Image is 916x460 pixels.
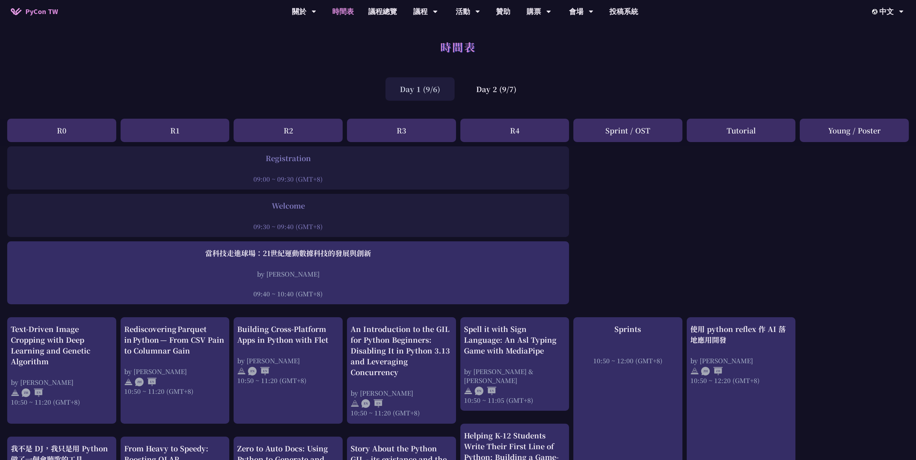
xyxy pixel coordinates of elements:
div: Day 2 (9/7) [462,77,531,101]
div: Spell it with Sign Language: An Asl Typing Game with MediaPipe [464,324,566,356]
img: ZHEN.371966e.svg [22,388,43,397]
a: 使用 python reflex 作 AI 落地應用開發 by [PERSON_NAME] 10:50 ~ 12:20 (GMT+8) [690,324,792,385]
div: Registration [11,153,565,164]
div: 10:50 ~ 12:20 (GMT+8) [690,376,792,385]
img: svg+xml;base64,PHN2ZyB4bWxucz0iaHR0cDovL3d3dy53My5vcmcvMjAwMC9zdmciIHdpZHRoPSIyNCIgaGVpZ2h0PSIyNC... [690,367,699,375]
div: 10:50 ~ 11:20 (GMT+8) [11,397,113,406]
div: Building Cross-Platform Apps in Python with Flet [237,324,339,345]
div: by [PERSON_NAME] [351,388,452,397]
div: 10:50 ~ 12:00 (GMT+8) [577,356,679,365]
div: Sprints [577,324,679,334]
a: 當科技走進球場：21世紀運動數據科技的發展與創新 by [PERSON_NAME] 09:40 ~ 10:40 (GMT+8) [11,248,565,298]
a: Text-Driven Image Cropping with Deep Learning and Genetic Algorithm by [PERSON_NAME] 10:50 ~ 11:2... [11,324,113,406]
img: ENEN.5a408d1.svg [475,387,496,395]
div: Tutorial [687,119,796,142]
div: by [PERSON_NAME] [690,356,792,365]
div: Sprint / OST [573,119,682,142]
img: Home icon of PyCon TW 2025 [11,8,22,15]
div: by [PERSON_NAME] & [PERSON_NAME] [464,367,566,385]
img: svg+xml;base64,PHN2ZyB4bWxucz0iaHR0cDovL3d3dy53My5vcmcvMjAwMC9zdmciIHdpZHRoPSIyNCIgaGVpZ2h0PSIyNC... [11,388,19,397]
div: 10:50 ~ 11:20 (GMT+8) [351,408,452,417]
img: ENEN.5a408d1.svg [248,367,270,375]
div: Day 1 (9/6) [385,77,455,101]
div: 10:50 ~ 11:20 (GMT+8) [124,387,226,396]
div: Text-Driven Image Cropping with Deep Learning and Genetic Algorithm [11,324,113,367]
img: Locale Icon [872,9,879,14]
img: svg+xml;base64,PHN2ZyB4bWxucz0iaHR0cDovL3d3dy53My5vcmcvMjAwMC9zdmciIHdpZHRoPSIyNCIgaGVpZ2h0PSIyNC... [237,367,246,375]
div: Rediscovering Parquet in Python — From CSV Pain to Columnar Gain [124,324,226,356]
div: Young / Poster [800,119,909,142]
img: ZHEN.371966e.svg [135,378,157,386]
img: ZHZH.38617ef.svg [701,367,723,375]
div: Welcome [11,200,565,211]
div: by [PERSON_NAME] [11,378,113,387]
a: Spell it with Sign Language: An Asl Typing Game with MediaPipe by [PERSON_NAME] & [PERSON_NAME] 1... [464,324,566,405]
div: 使用 python reflex 作 AI 落地應用開發 [690,324,792,345]
a: An Introduction to the GIL for Python Beginners: Disabling It in Python 3.13 and Leveraging Concu... [351,324,452,417]
img: svg+xml;base64,PHN2ZyB4bWxucz0iaHR0cDovL3d3dy53My5vcmcvMjAwMC9zdmciIHdpZHRoPSIyNCIgaGVpZ2h0PSIyNC... [124,378,133,386]
div: by [PERSON_NAME] [11,269,565,278]
div: 09:30 ~ 09:40 (GMT+8) [11,222,565,231]
div: by [PERSON_NAME] [237,356,339,365]
div: An Introduction to the GIL for Python Beginners: Disabling It in Python 3.13 and Leveraging Concu... [351,324,452,378]
span: PyCon TW [25,6,58,17]
div: 當科技走進球場：21世紀運動數據科技的發展與創新 [11,248,565,259]
div: 10:50 ~ 11:20 (GMT+8) [237,376,339,385]
a: PyCon TW [4,3,65,21]
div: 09:40 ~ 10:40 (GMT+8) [11,289,565,298]
div: R3 [347,119,456,142]
div: by [PERSON_NAME] [124,367,226,376]
a: Building Cross-Platform Apps in Python with Flet by [PERSON_NAME] 10:50 ~ 11:20 (GMT+8) [237,324,339,385]
div: R0 [7,119,116,142]
div: 09:00 ~ 09:30 (GMT+8) [11,174,565,183]
div: R2 [234,119,343,142]
img: ENEN.5a408d1.svg [361,399,383,408]
div: R4 [460,119,569,142]
div: R1 [121,119,230,142]
h1: 時間表 [440,36,476,58]
a: Rediscovering Parquet in Python — From CSV Pain to Columnar Gain by [PERSON_NAME] 10:50 ~ 11:20 (... [124,324,226,396]
div: 10:50 ~ 11:05 (GMT+8) [464,396,566,405]
img: svg+xml;base64,PHN2ZyB4bWxucz0iaHR0cDovL3d3dy53My5vcmcvMjAwMC9zdmciIHdpZHRoPSIyNCIgaGVpZ2h0PSIyNC... [464,387,473,395]
img: svg+xml;base64,PHN2ZyB4bWxucz0iaHR0cDovL3d3dy53My5vcmcvMjAwMC9zdmciIHdpZHRoPSIyNCIgaGVpZ2h0PSIyNC... [351,399,359,408]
